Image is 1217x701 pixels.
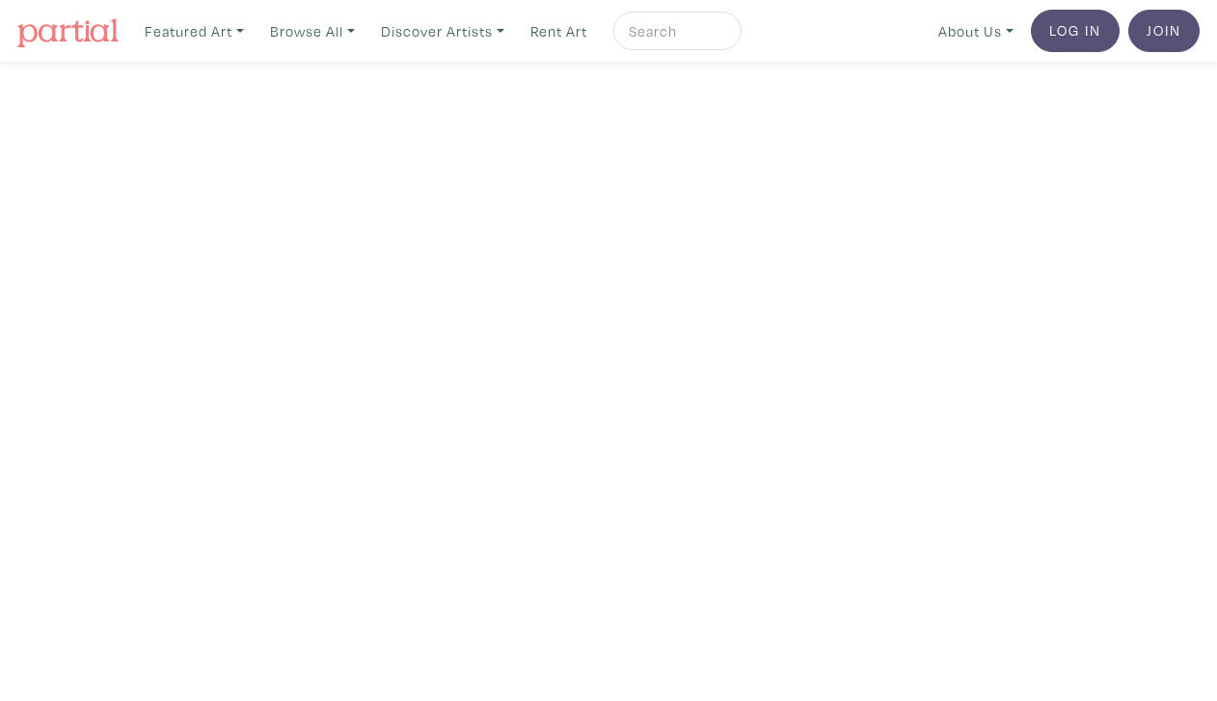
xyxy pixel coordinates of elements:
a: About Us [930,12,1022,51]
a: Featured Art [136,12,253,51]
a: Browse All [261,12,364,51]
input: Search [627,19,723,43]
a: Rent Art [522,12,596,51]
a: Discover Artists [372,12,513,51]
a: Join [1128,10,1200,52]
a: Log In [1031,10,1120,52]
